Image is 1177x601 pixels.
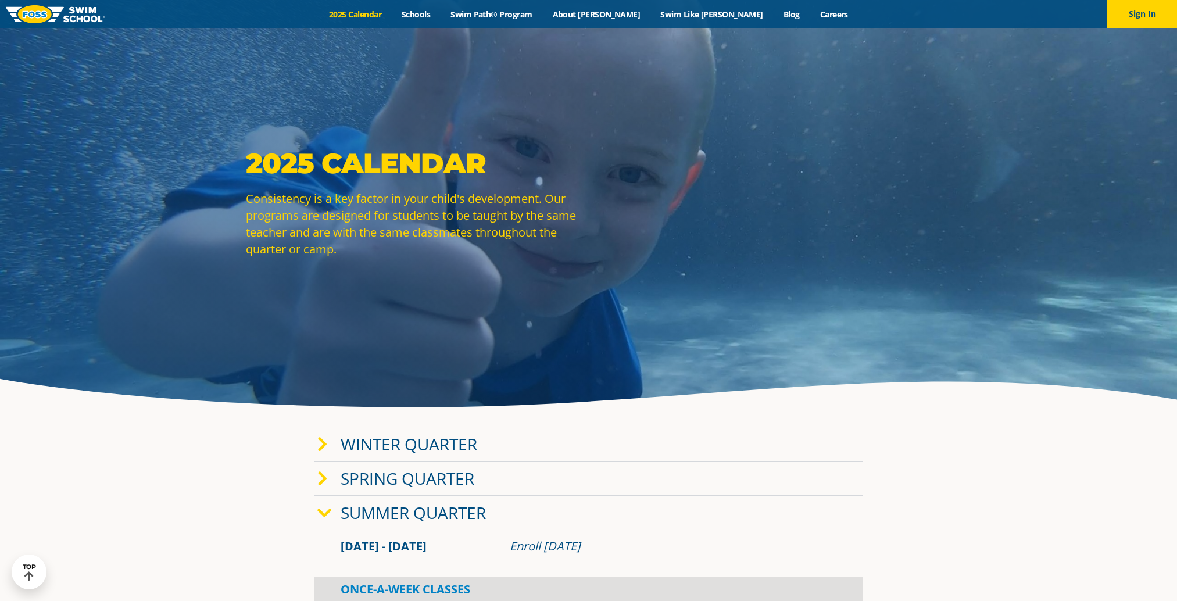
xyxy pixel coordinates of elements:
a: 2025 Calendar [319,9,392,20]
a: Blog [773,9,810,20]
a: Swim Path® Program [441,9,542,20]
a: Schools [392,9,441,20]
a: About [PERSON_NAME] [542,9,650,20]
a: Swim Like [PERSON_NAME] [650,9,774,20]
strong: 2025 Calendar [246,146,486,180]
p: Consistency is a key factor in your child's development. Our programs are designed for students t... [246,190,583,257]
span: [DATE] - [DATE] [341,538,427,554]
div: Enroll [DATE] [510,538,837,555]
img: FOSS Swim School Logo [6,5,105,23]
a: Spring Quarter [341,467,474,489]
a: Winter Quarter [341,433,477,455]
a: Summer Quarter [341,502,486,524]
div: TOP [23,563,36,581]
a: Careers [810,9,858,20]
